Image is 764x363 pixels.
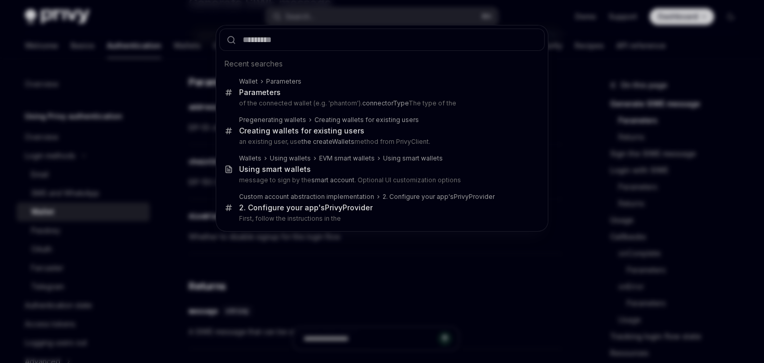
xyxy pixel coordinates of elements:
[454,193,495,200] b: PrivyProvider
[266,77,301,86] div: Parameters
[383,154,443,163] div: Using smart wallets
[239,176,523,184] p: message to sign by the . Optional UI customization options
[314,116,419,124] div: Creating wallets for existing users
[239,203,373,212] div: 2. Configure your app's
[311,176,354,184] b: smart account
[239,165,311,174] div: Using smart wallets
[301,138,354,145] b: the createWallets
[239,138,523,146] p: an existing user, use method from PrivyClient.
[270,154,311,163] div: Using wallets
[325,203,373,212] b: PrivyProvider
[239,154,261,163] div: Wallets
[239,126,364,136] div: Creating wallets for existing users
[225,59,283,69] span: Recent searches
[362,99,409,107] b: connectorType
[239,77,258,86] div: Wallet
[239,88,281,97] div: Parameters
[239,116,306,124] div: Pregenerating wallets
[319,154,375,163] div: EVM smart wallets
[239,214,523,223] p: First, follow the instructions in the
[383,193,495,201] div: 2. Configure your app's
[239,99,523,107] p: of the connected wallet (e.g. 'phantom'). The type of the
[239,193,374,201] div: Custom account abstraction implementation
